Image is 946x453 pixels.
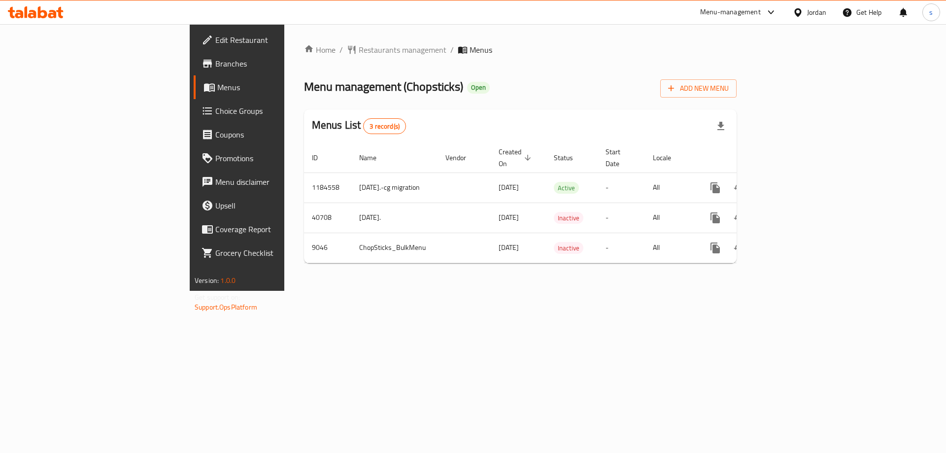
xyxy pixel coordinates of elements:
[709,114,733,138] div: Export file
[470,44,492,56] span: Menus
[304,143,806,263] table: enhanced table
[598,173,645,203] td: -
[696,143,806,173] th: Actions
[700,6,761,18] div: Menu-management
[727,176,751,200] button: Change Status
[312,118,406,134] h2: Menus List
[194,52,348,75] a: Branches
[704,206,727,230] button: more
[215,152,340,164] span: Promotions
[704,176,727,200] button: more
[195,301,257,314] a: Support.OpsPlatform
[215,58,340,70] span: Branches
[195,274,219,287] span: Version:
[727,206,751,230] button: Change Status
[215,129,340,140] span: Coupons
[194,28,348,52] a: Edit Restaurant
[359,44,446,56] span: Restaurants management
[351,233,438,263] td: ChopSticks_BulkMenu
[598,233,645,263] td: -
[554,212,583,224] span: Inactive
[217,81,340,93] span: Menus
[660,79,737,98] button: Add New Menu
[194,123,348,146] a: Coupons
[359,152,389,164] span: Name
[499,211,519,224] span: [DATE]
[929,7,933,18] span: s
[220,274,236,287] span: 1.0.0
[194,75,348,99] a: Menus
[645,233,696,263] td: All
[467,82,490,94] div: Open
[195,291,240,304] span: Get support on:
[668,82,729,95] span: Add New Menu
[194,217,348,241] a: Coverage Report
[304,44,737,56] nav: breadcrumb
[645,203,696,233] td: All
[215,176,340,188] span: Menu disclaimer
[304,75,463,98] span: Menu management ( Chopsticks )
[653,152,684,164] span: Locale
[807,7,826,18] div: Jordan
[215,247,340,259] span: Grocery Checklist
[499,146,534,170] span: Created On
[554,182,579,194] span: Active
[215,223,340,235] span: Coverage Report
[450,44,454,56] li: /
[215,34,340,46] span: Edit Restaurant
[194,241,348,265] a: Grocery Checklist
[363,118,406,134] div: Total records count
[499,181,519,194] span: [DATE]
[351,173,438,203] td: [DATE].-cg migration
[467,83,490,92] span: Open
[645,173,696,203] td: All
[351,203,438,233] td: [DATE].
[554,152,586,164] span: Status
[445,152,479,164] span: Vendor
[606,146,633,170] span: Start Date
[704,236,727,260] button: more
[194,170,348,194] a: Menu disclaimer
[499,241,519,254] span: [DATE]
[347,44,446,56] a: Restaurants management
[312,152,331,164] span: ID
[194,146,348,170] a: Promotions
[194,99,348,123] a: Choice Groups
[215,105,340,117] span: Choice Groups
[598,203,645,233] td: -
[727,236,751,260] button: Change Status
[215,200,340,211] span: Upsell
[554,243,583,254] span: Inactive
[364,122,405,131] span: 3 record(s)
[194,194,348,217] a: Upsell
